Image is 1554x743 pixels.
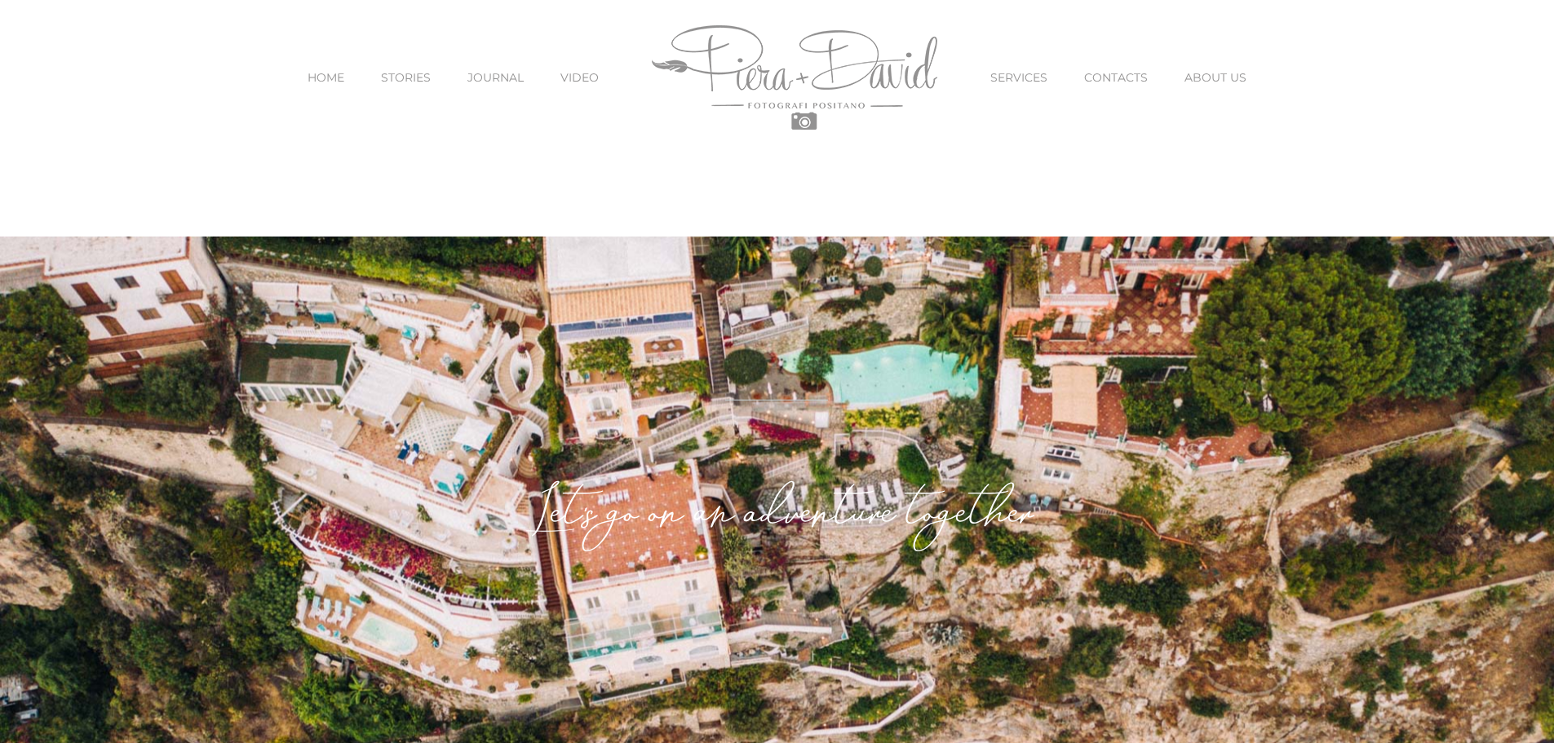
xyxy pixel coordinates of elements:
[381,43,431,112] a: STORIES
[1184,72,1246,83] span: ABOUT US
[560,43,599,112] a: VIDEO
[990,43,1047,112] a: SERVICES
[1084,72,1148,83] span: CONTACTS
[308,72,344,83] span: HOME
[467,43,524,112] a: JOURNAL
[560,72,599,83] span: VIDEO
[525,492,1029,545] em: Let's go on an adventure together
[652,25,937,130] img: Piera Plus David Photography Positano Logo
[1184,43,1246,112] a: ABOUT US
[990,72,1047,83] span: SERVICES
[308,43,344,112] a: HOME
[1084,43,1148,112] a: CONTACTS
[381,72,431,83] span: STORIES
[467,72,524,83] span: JOURNAL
